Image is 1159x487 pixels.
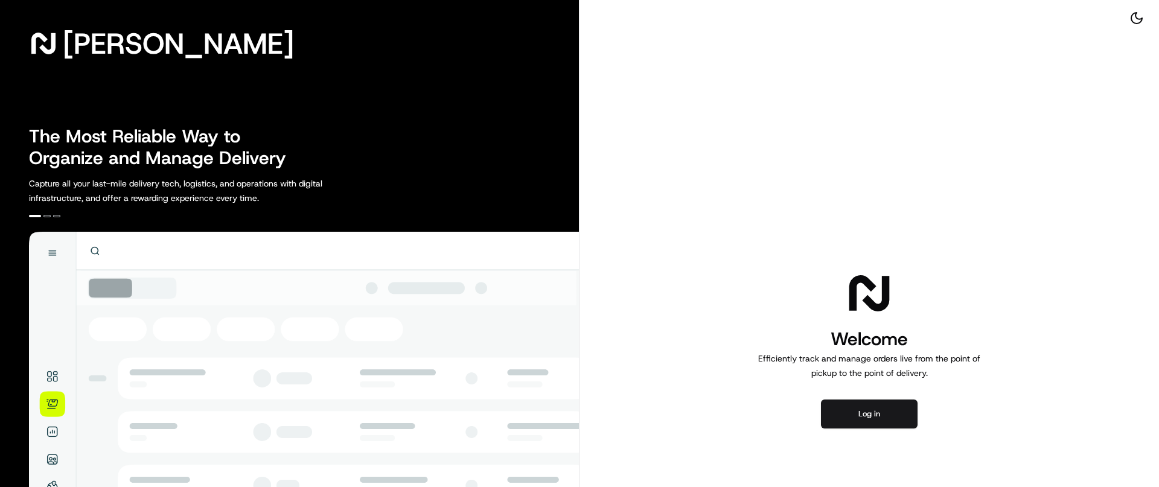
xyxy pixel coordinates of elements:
[29,126,299,169] h2: The Most Reliable Way to Organize and Manage Delivery
[29,176,377,205] p: Capture all your last-mile delivery tech, logistics, and operations with digital infrastructure, ...
[753,327,985,351] h1: Welcome
[753,351,985,380] p: Efficiently track and manage orders live from the point of pickup to the point of delivery.
[821,399,918,428] button: Log in
[63,31,294,56] span: [PERSON_NAME]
